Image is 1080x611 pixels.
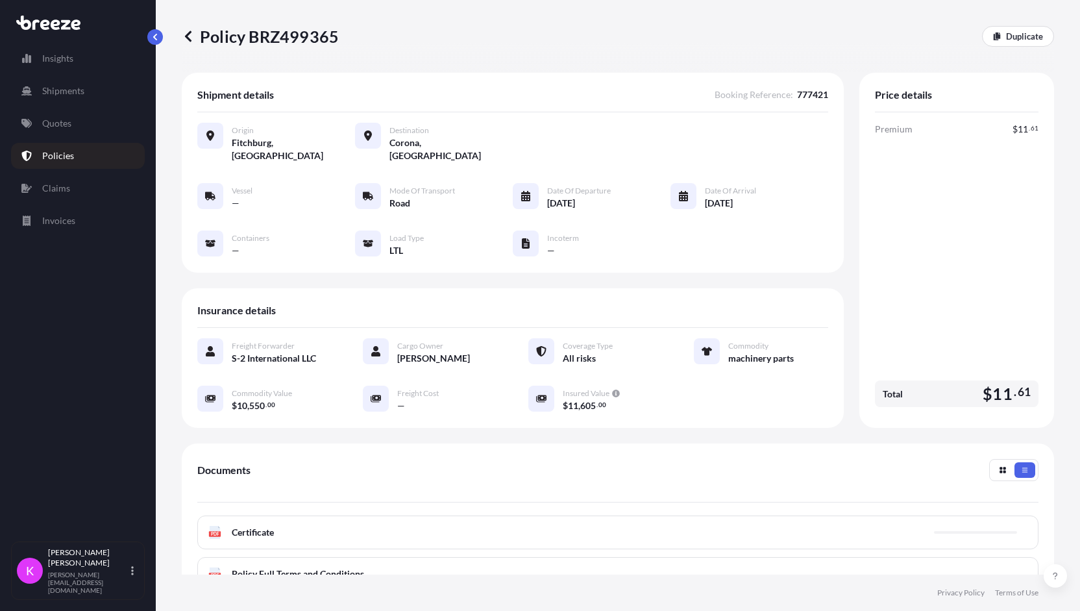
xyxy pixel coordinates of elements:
[580,401,596,410] span: 605
[232,526,274,539] span: Certificate
[983,386,992,402] span: $
[389,186,455,196] span: Mode of Transport
[211,573,219,578] text: PDF
[1014,388,1016,396] span: .
[389,233,424,243] span: Load Type
[197,557,1038,591] a: PDFPolicy Full Terms and Conditions
[11,45,145,71] a: Insights
[797,88,828,101] span: 777421
[232,341,295,351] span: Freight Forwarder
[247,401,249,410] span: ,
[883,388,903,401] span: Total
[197,304,276,317] span: Insurance details
[1018,125,1028,134] span: 11
[232,244,239,257] span: —
[232,125,254,136] span: Origin
[563,388,609,399] span: Insured Value
[26,564,34,577] span: K
[232,388,292,399] span: Commodity Value
[875,88,932,101] span: Price details
[182,26,339,47] p: Policy BRZ499365
[11,110,145,136] a: Quotes
[48,571,129,594] p: [PERSON_NAME][EMAIL_ADDRESS][DOMAIN_NAME]
[547,244,555,257] span: —
[211,532,219,536] text: PDF
[389,244,403,257] span: LTL
[232,401,237,410] span: $
[232,233,269,243] span: Containers
[397,352,470,365] span: [PERSON_NAME]
[232,186,252,196] span: Vessel
[547,197,575,210] span: [DATE]
[249,401,265,410] span: 550
[1006,30,1043,43] p: Duplicate
[11,143,145,169] a: Policies
[578,401,580,410] span: ,
[232,352,316,365] span: S-2 International LLC
[995,588,1038,598] a: Terms of Use
[982,26,1054,47] a: Duplicate
[397,399,405,412] span: —
[563,352,596,365] span: All risks
[232,197,239,210] span: —
[389,136,513,162] span: Corona, [GEOGRAPHIC_DATA]
[1029,126,1030,131] span: .
[42,182,70,195] p: Claims
[232,136,355,162] span: Fitchburg, [GEOGRAPHIC_DATA]
[11,208,145,234] a: Invoices
[1012,125,1018,134] span: $
[48,547,129,568] p: [PERSON_NAME] [PERSON_NAME]
[232,567,364,580] span: Policy Full Terms and Conditions
[197,88,274,101] span: Shipment details
[1031,126,1038,131] span: 61
[397,388,439,399] span: Freight Cost
[389,125,429,136] span: Destination
[389,197,410,210] span: Road
[728,352,794,365] span: machinery parts
[547,233,579,243] span: Incoterm
[715,88,793,101] span: Booking Reference :
[875,123,913,136] span: Premium
[596,403,598,407] span: .
[237,401,247,410] span: 10
[563,341,613,351] span: Coverage Type
[42,117,71,130] p: Quotes
[265,403,267,407] span: .
[42,149,74,162] p: Policies
[568,401,578,410] span: 11
[42,84,84,97] p: Shipments
[197,464,251,477] span: Documents
[705,197,733,210] span: [DATE]
[992,386,1012,402] span: 11
[397,341,443,351] span: Cargo Owner
[937,588,985,598] a: Privacy Policy
[267,403,275,407] span: 00
[728,341,768,351] span: Commodity
[1018,388,1031,396] span: 61
[42,52,73,65] p: Insights
[598,403,606,407] span: 00
[42,214,75,227] p: Invoices
[547,186,611,196] span: Date of Departure
[11,175,145,201] a: Claims
[11,78,145,104] a: Shipments
[563,401,568,410] span: $
[705,186,756,196] span: Date of Arrival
